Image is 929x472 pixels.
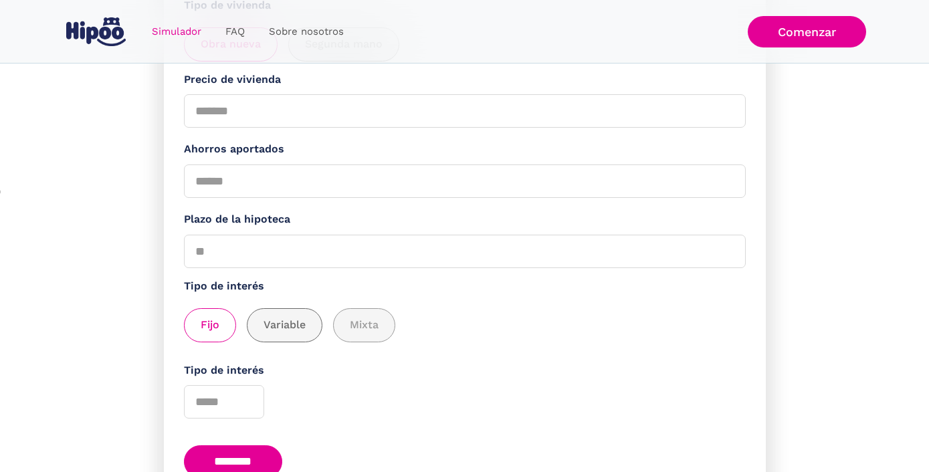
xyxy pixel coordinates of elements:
span: Fijo [201,317,219,334]
label: Tipo de interés [184,362,746,379]
label: Ahorros aportados [184,141,746,158]
div: add_description_here [184,308,746,342]
a: Comenzar [748,16,866,47]
span: Mixta [350,317,379,334]
a: FAQ [213,19,257,45]
span: Variable [264,317,306,334]
label: Precio de vivienda [184,72,746,88]
a: home [64,12,129,51]
a: Sobre nosotros [257,19,356,45]
label: Tipo de interés [184,278,746,295]
label: Plazo de la hipoteca [184,211,746,228]
a: Simulador [140,19,213,45]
